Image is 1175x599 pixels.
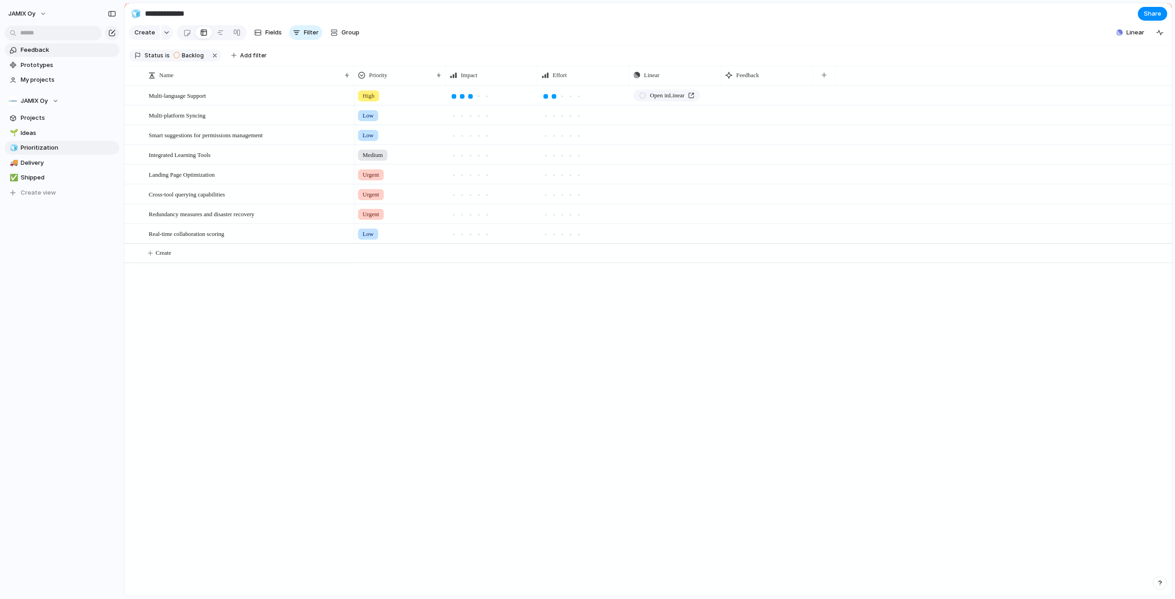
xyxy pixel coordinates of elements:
[21,158,116,168] span: Delivery
[21,113,116,123] span: Projects
[8,173,17,182] button: ✅
[5,43,119,57] a: Feedback
[21,45,116,55] span: Feedback
[1126,28,1144,37] span: Linear
[165,51,170,60] span: is
[8,9,35,18] span: JAMIX Oy
[163,50,172,61] button: is
[149,110,206,120] span: Multi-platform Syncing
[5,111,119,125] a: Projects
[149,189,225,199] span: Cross-tool querying capabilities
[5,171,119,185] a: ✅Shipped
[21,75,116,84] span: My projects
[10,128,16,138] div: 🌱
[129,6,143,21] button: 🧊
[363,151,383,160] span: Medium
[21,143,116,152] span: Prioritization
[21,173,116,182] span: Shipped
[149,129,263,140] span: Smart suggestions for permissions management
[363,190,379,199] span: Urgent
[5,58,119,72] a: Prototypes
[5,94,119,108] button: JAMIX Oy
[182,51,204,60] span: Backlog
[129,25,160,40] button: Create
[149,208,254,219] span: Redundancy measures and disaster recovery
[8,129,17,138] button: 🌱
[736,71,759,80] span: Feedback
[21,61,116,70] span: Prototypes
[363,131,374,140] span: Low
[10,173,16,183] div: ✅
[363,111,374,120] span: Low
[289,25,322,40] button: Filter
[633,90,700,101] a: Open inLinear
[10,157,16,168] div: 🚚
[265,28,282,37] span: Fields
[363,91,375,101] span: High
[644,71,660,80] span: Linear
[8,143,17,152] button: 🧊
[304,28,319,37] span: Filter
[650,91,684,100] span: Open in Linear
[149,90,206,101] span: Multi-language Support
[156,248,171,258] span: Create
[5,156,119,170] a: 🚚Delivery
[226,49,272,62] button: Add filter
[251,25,285,40] button: Fields
[5,141,119,155] a: 🧊Prioritization
[21,188,56,197] span: Create view
[159,71,173,80] span: Name
[461,71,477,80] span: Impact
[5,73,119,87] a: My projects
[363,170,379,179] span: Urgent
[5,126,119,140] a: 🌱Ideas
[363,210,379,219] span: Urgent
[341,28,359,37] span: Group
[326,25,364,40] button: Group
[8,158,17,168] button: 🚚
[1113,26,1148,39] button: Linear
[21,129,116,138] span: Ideas
[131,7,141,20] div: 🧊
[21,96,48,106] span: JAMIX Oy
[553,71,567,80] span: Effort
[240,51,267,60] span: Add filter
[145,51,163,60] span: Status
[171,50,209,61] button: Backlog
[10,143,16,153] div: 🧊
[1144,9,1161,18] span: Share
[134,28,155,37] span: Create
[149,149,211,160] span: Integrated Learning Tools
[369,71,387,80] span: Priority
[4,6,51,21] button: JAMIX Oy
[1138,7,1167,21] button: Share
[5,186,119,200] button: Create view
[363,230,374,239] span: Low
[149,169,215,179] span: Landing Page Optimization
[149,228,224,239] span: Real-time collaboration scoring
